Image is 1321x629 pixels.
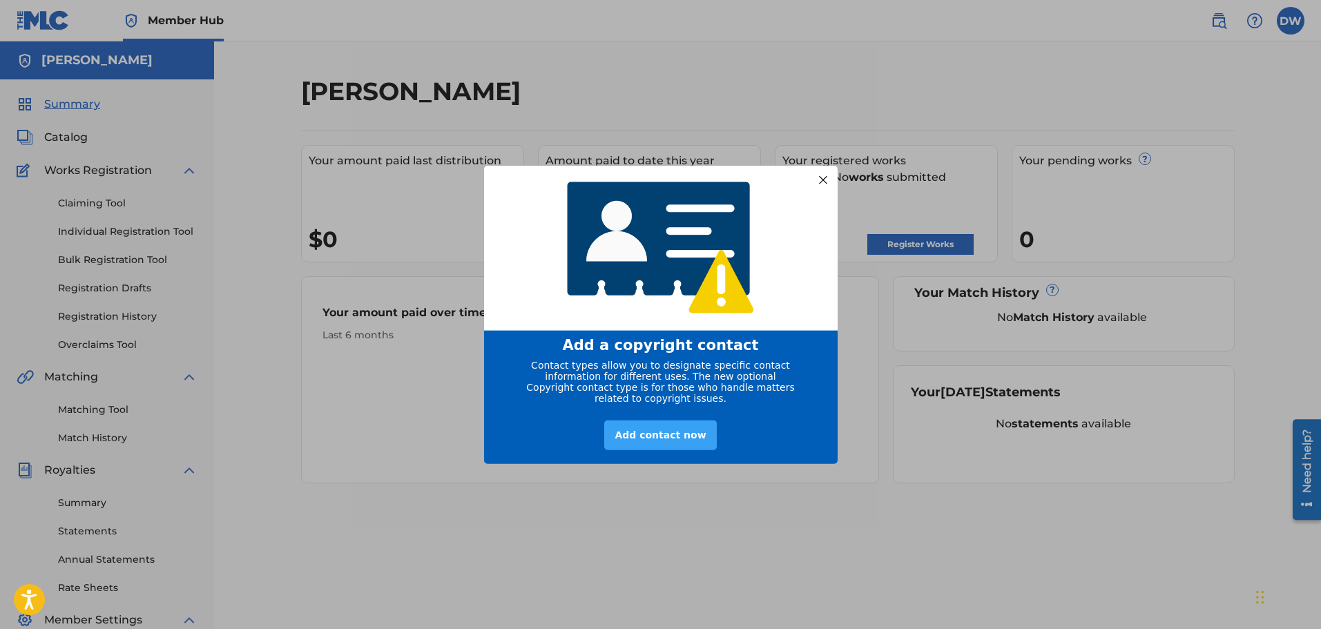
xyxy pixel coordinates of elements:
[10,5,39,106] div: Open Resource Center
[15,15,34,79] div: Need help?
[558,171,764,324] img: 4768233920565408.png
[604,420,716,450] div: Add contact now
[484,165,838,464] div: entering modal
[501,337,820,354] div: Add a copyright contact
[526,360,794,404] span: Contact types allow you to designate specific contact information for different uses. The new opt...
